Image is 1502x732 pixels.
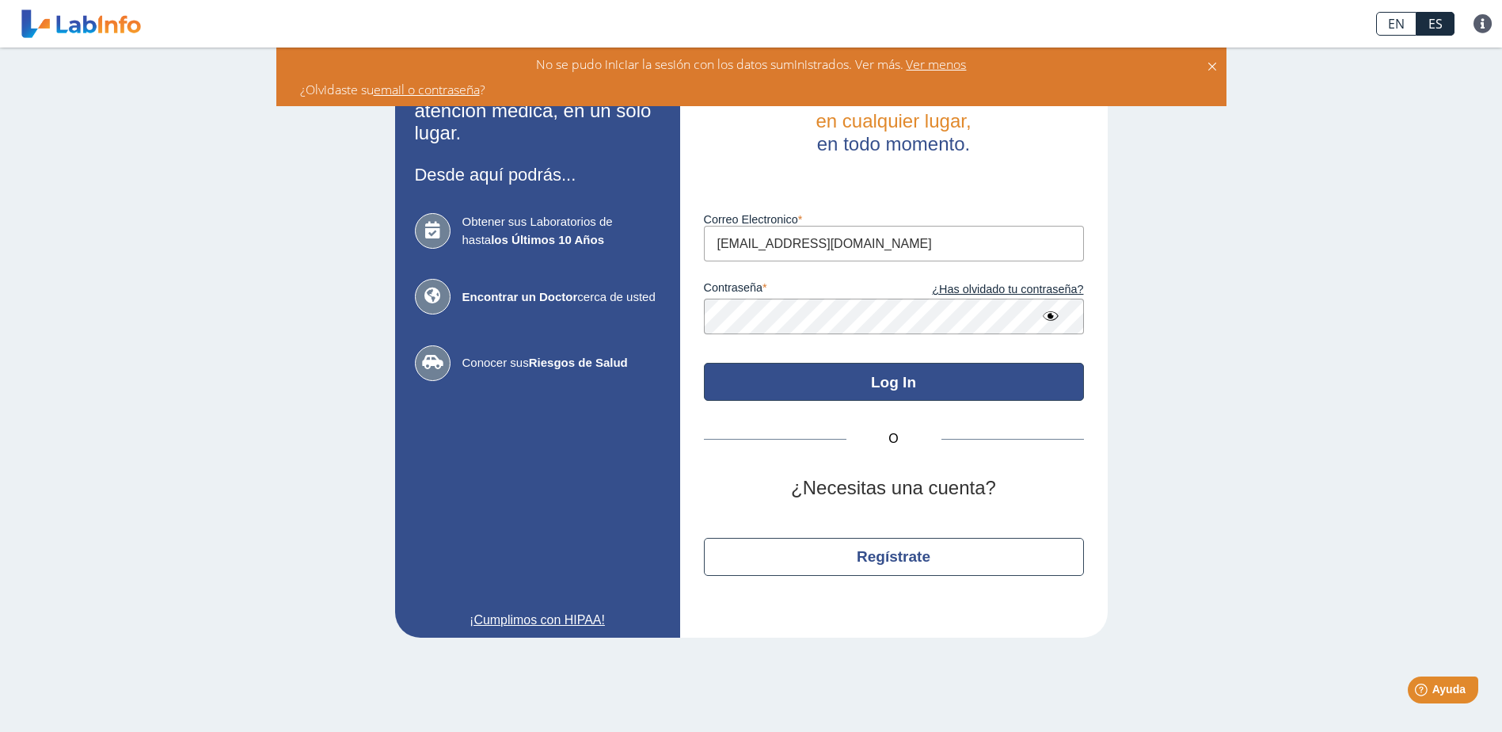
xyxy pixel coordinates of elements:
[894,281,1084,299] a: ¿Has olvidado tu contraseña?
[415,611,660,630] a: ¡Cumplimos con HIPAA!
[536,55,903,73] span: No se pudo iniciar la sesión con los datos suministrados. Ver más.
[704,538,1084,576] button: Regístrate
[1376,12,1416,36] a: EN
[300,81,485,98] span: ¿Olvidaste su ?
[704,213,1084,226] label: Correo Electronico
[462,290,578,303] b: Encontrar un Doctor
[704,363,1084,401] button: Log In
[846,429,941,448] span: O
[462,288,660,307] span: cerca de usted
[704,477,1084,500] h2: ¿Necesitas una cuenta?
[415,165,660,185] h3: Desde aquí podrás...
[491,233,604,246] b: los Últimos 10 Años
[903,55,967,73] span: Ver menos
[1416,12,1454,36] a: ES
[704,281,894,299] label: contraseña
[817,133,970,154] span: en todo momento.
[374,81,480,98] a: email o contraseña
[415,77,660,145] h2: Todas sus necesidades de atención médica, en un solo lugar.
[529,356,628,369] b: Riesgos de Salud
[816,110,971,132] span: en cualquier lugar,
[462,213,660,249] span: Obtener sus Laboratorios de hasta
[462,354,660,372] span: Conocer sus
[1361,670,1485,715] iframe: Help widget launcher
